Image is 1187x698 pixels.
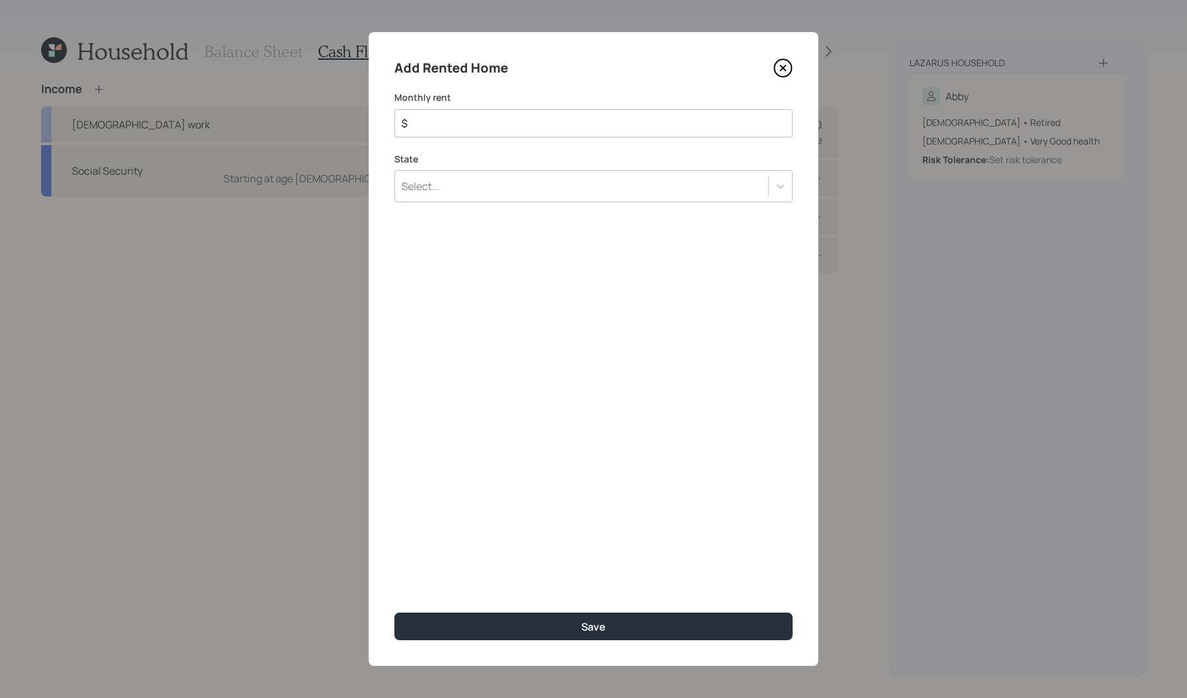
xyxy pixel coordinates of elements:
label: State [394,153,793,166]
div: Select... [401,179,439,193]
div: Save [581,620,606,634]
label: Monthly rent [394,91,793,104]
button: Save [394,613,793,640]
h4: Add Rented Home [394,58,508,78]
